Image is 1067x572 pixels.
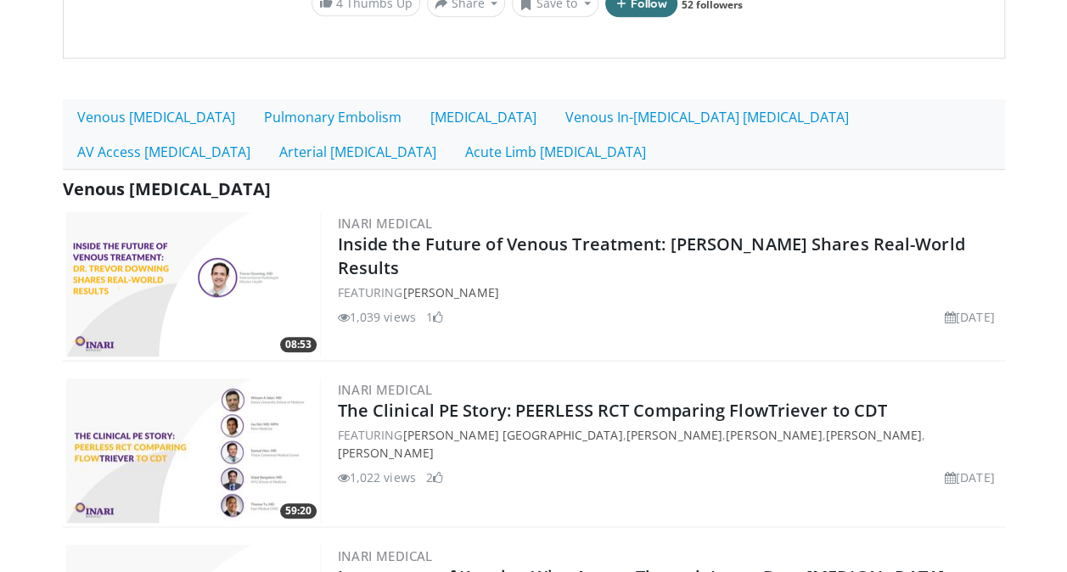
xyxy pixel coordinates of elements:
a: Inside the Future of Venous Treatment: [PERSON_NAME] Shares Real-World Results [338,233,965,279]
img: ad9f887f-fe8e-40be-bc9a-621150b5ddad.png.300x170_q85_crop-smart_upscale.png [66,212,321,356]
a: Arterial [MEDICAL_DATA] [265,134,451,170]
li: 2 [426,468,443,486]
div: FEATURING , , , , [338,426,1002,462]
a: Inari Medical [338,215,433,232]
li: [DATE] [945,308,995,326]
a: Acute Limb [MEDICAL_DATA] [451,134,660,170]
span: Venous [MEDICAL_DATA] [63,177,271,200]
a: [PERSON_NAME] [338,445,434,461]
li: 1,039 views [338,308,416,326]
a: [PERSON_NAME] [825,427,921,443]
a: [PERSON_NAME] [GEOGRAPHIC_DATA] [402,427,622,443]
a: 59:20 [66,379,321,523]
a: Inari Medical [338,547,433,564]
a: [PERSON_NAME] [626,427,722,443]
a: Pulmonary Embolism [250,99,416,135]
span: 08:53 [280,337,317,352]
div: FEATURING [338,283,1002,301]
span: 59:20 [280,503,317,519]
a: 08:53 [66,212,321,356]
a: Venous In-[MEDICAL_DATA] [MEDICAL_DATA] [551,99,863,135]
a: [PERSON_NAME] [726,427,822,443]
a: The Clinical PE Story: PEERLESS RCT Comparing FlowTriever to CDT [338,399,887,422]
a: [MEDICAL_DATA] [416,99,551,135]
img: 85d04141-03da-4729-b4de-c167dd56bf96.png.300x170_q85_crop-smart_upscale.jpg [66,379,321,523]
a: Venous [MEDICAL_DATA] [63,99,250,135]
a: Inari Medical [338,381,433,398]
a: [PERSON_NAME] [402,284,498,300]
a: AV Access [MEDICAL_DATA] [63,134,265,170]
li: [DATE] [945,468,995,486]
li: 1 [426,308,443,326]
li: 1,022 views [338,468,416,486]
